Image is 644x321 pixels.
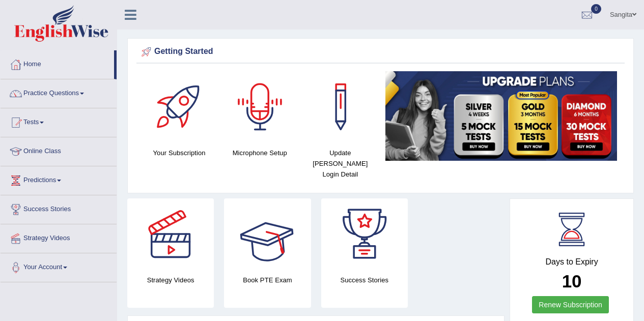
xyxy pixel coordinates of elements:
[127,275,214,285] h4: Strategy Videos
[1,79,117,105] a: Practice Questions
[1,166,117,192] a: Predictions
[1,195,117,221] a: Success Stories
[562,271,582,291] b: 10
[1,253,117,279] a: Your Account
[139,44,622,60] div: Getting Started
[385,71,617,161] img: small5.jpg
[532,296,609,313] a: Renew Subscription
[521,257,622,267] h4: Days to Expiry
[1,108,117,134] a: Tests
[225,148,295,158] h4: Microphone Setup
[321,275,408,285] h4: Success Stories
[305,148,375,180] h4: Update [PERSON_NAME] Login Detail
[591,4,601,14] span: 0
[1,224,117,250] a: Strategy Videos
[1,137,117,163] a: Online Class
[1,50,114,76] a: Home
[224,275,311,285] h4: Book PTE Exam
[144,148,214,158] h4: Your Subscription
